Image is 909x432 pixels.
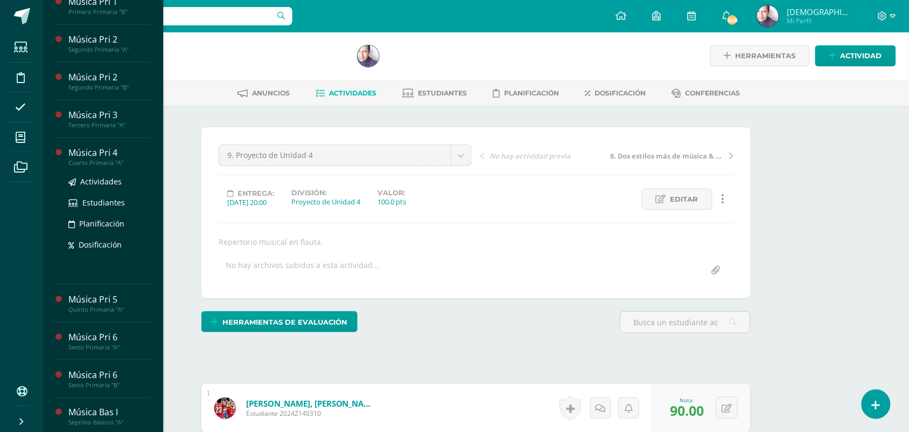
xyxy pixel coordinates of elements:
[68,293,150,313] a: Música Pri 5Quinto Primaria "A"
[68,344,150,351] div: Sexto Primaria "A"
[68,238,150,251] a: Dosificación
[219,145,471,166] a: 9. Proyecto de Unidad 4
[79,239,122,250] span: Dosificación
[246,409,375,418] span: Estudiante 2024Z140310
[68,109,150,121] div: Música Pri 3
[620,312,750,333] input: Busca un estudiante aquí...
[68,381,150,389] div: Sexto Primaria "B"
[68,369,150,381] div: Música Pri 6
[68,196,150,209] a: Estudiantes
[68,331,150,351] a: Música Pri 6Sexto Primaria "A"
[68,46,150,53] div: Segundo Primaria "A"
[670,401,704,420] span: 90.00
[68,175,150,188] a: Actividades
[418,89,467,97] span: Estudiantes
[330,89,377,97] span: Actividades
[68,419,150,427] div: Séptimo Básicos "A"
[68,33,150,46] div: Música Pri 2
[214,397,236,419] img: 68845917a4fd927e51224279cf1ee479.png
[377,197,406,207] div: 100.0 pts
[68,306,150,313] div: Quinto Primaria "A"
[68,369,150,389] a: Música Pri 6Sexto Primaria "B"
[505,89,560,97] span: Planificación
[246,398,375,409] a: [PERSON_NAME], [PERSON_NAME]
[585,85,646,102] a: Dosificación
[291,197,360,207] div: Proyecto de Unidad 4
[686,89,740,97] span: Conferencias
[726,14,738,26] span: 558
[68,293,150,306] div: Música Pri 5
[84,58,345,68] div: Quinto Primaria 'A'
[68,71,150,91] a: Música Pri 2Segundo Primaria "B"
[68,71,150,84] div: Música Pri 2
[493,85,560,102] a: Planificación
[68,407,150,419] div: Música Bas I
[68,84,150,91] div: Segundo Primaria "B"
[227,197,274,207] div: [DATE] 20:00
[68,159,150,167] div: Cuarto Primaria "A"
[82,197,125,208] span: Estudiantes
[787,6,851,17] span: [DEMOGRAPHIC_DATA]
[291,189,360,197] label: División:
[815,45,896,66] a: Actividad
[490,151,571,161] span: No hay actividad previa
[841,46,882,66] span: Actividad
[787,16,851,25] span: Mi Perfil
[238,85,290,102] a: Anuncios
[68,121,150,129] div: Tercero Primaria "A"
[226,260,379,281] div: No hay archivos subidos a esta actividad...
[757,5,779,27] img: bb97c0accd75fe6aba3753b3e15f42da.png
[68,217,150,230] a: Planificación
[358,45,379,67] img: bb97c0accd75fe6aba3753b3e15f42da.png
[736,46,796,66] span: Herramientas
[68,109,150,129] a: Música Pri 3Tercero Primaria "A"
[84,43,345,58] h1: Música Pri 5
[670,396,704,404] div: Nota:
[237,189,274,197] span: Entrega:
[68,147,150,159] div: Música Pri 4
[68,33,150,53] a: Música Pri 2Segundo Primaria "A"
[68,331,150,344] div: Música Pri 6
[316,85,377,102] a: Actividades
[80,176,122,187] span: Actividades
[201,311,358,332] a: Herramientas de evaluación
[214,237,738,247] div: Repertorio musical en flauta.
[607,150,733,161] a: 8. Dos estilos más de música & Repaso de repertorio
[710,45,810,66] a: Herramientas
[595,89,646,97] span: Dosificación
[68,147,150,167] a: Música Pri 4Cuarto Primaria "A"
[79,218,124,229] span: Planificación
[227,145,443,166] span: 9. Proyecto de Unidad 4
[253,89,290,97] span: Anuncios
[672,85,740,102] a: Conferencias
[403,85,467,102] a: Estudiantes
[377,189,406,197] label: Valor:
[50,7,292,25] input: Busca un usuario...
[68,407,150,427] a: Música Bas ISéptimo Básicos "A"
[68,8,150,16] div: Primero Primaria "B"
[670,189,698,209] span: Editar
[223,312,348,332] span: Herramientas de evaluación
[611,151,725,161] span: 8. Dos estilos más de música & Repaso de repertorio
